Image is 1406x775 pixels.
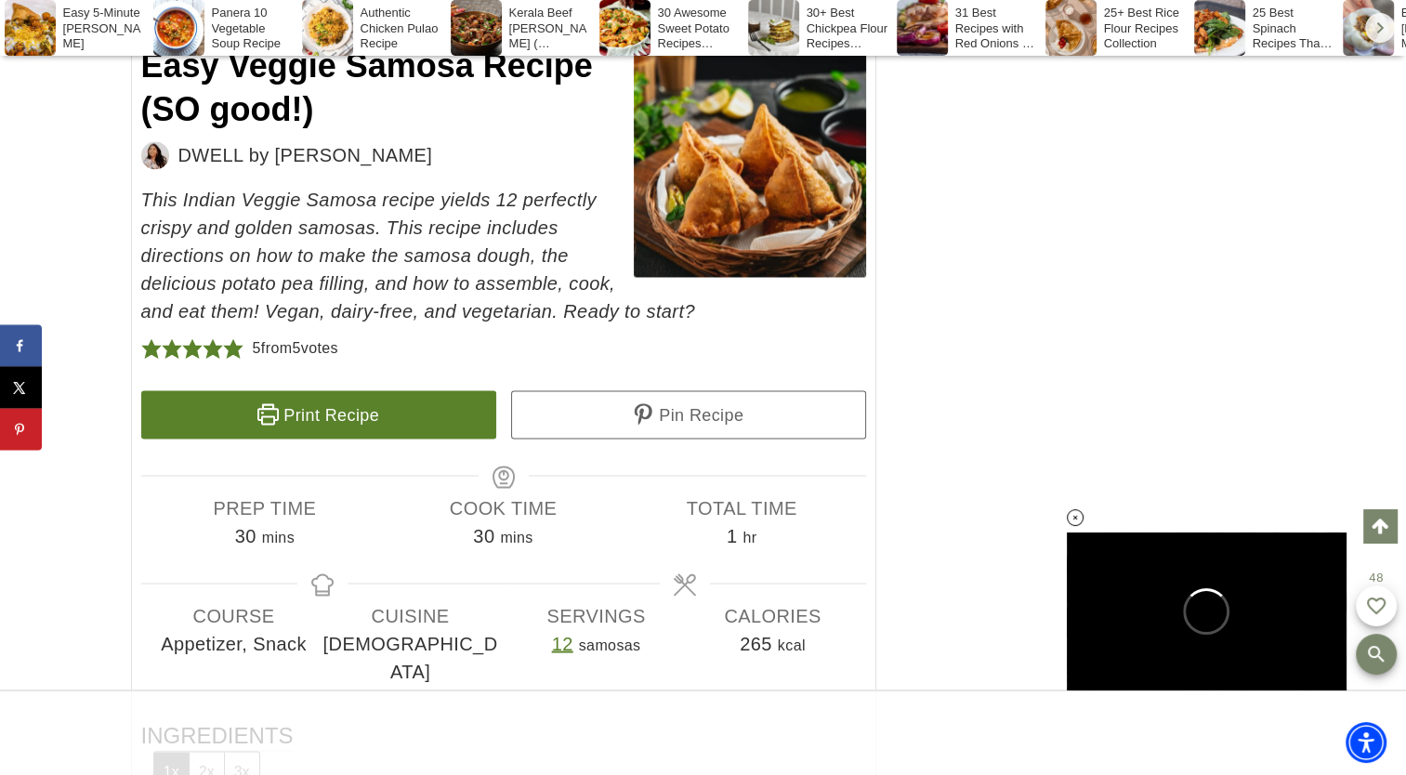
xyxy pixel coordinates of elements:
[146,629,322,657] span: Appetizer, Snack
[634,45,866,277] img: Indian veggie samosas with lime, rustic background
[178,141,433,169] span: DWELL by [PERSON_NAME]
[740,633,772,653] span: 265
[262,529,295,545] span: mins
[552,633,573,653] a: Adjust recipe servings
[141,46,593,128] span: Easy Veggie Samosa Recipe (SO good!)
[203,335,223,362] span: Rate this recipe 4 out of 5 stars
[322,601,499,629] span: Cuisine
[623,493,861,521] span: Total Time
[182,335,203,362] span: Rate this recipe 3 out of 5 stars
[141,335,162,362] span: Rate this recipe 1 out of 5 stars
[1363,509,1397,543] a: Scroll to top
[141,390,496,439] a: Print Recipe
[508,601,685,629] span: Servings
[292,340,300,356] span: 5
[778,637,806,652] span: kcal
[742,529,756,545] span: hr
[500,529,532,545] span: mins
[223,335,243,362] span: Rate this recipe 5 out of 5 stars
[511,390,866,439] a: Pin Recipe
[322,629,499,685] span: [DEMOGRAPHIC_DATA]
[146,601,322,629] span: Course
[727,525,738,545] span: 1
[1346,722,1386,763] div: Accessibility Menu
[253,340,261,356] span: 5
[473,525,494,545] span: 30
[384,493,623,521] span: Cook Time
[146,493,385,521] span: Prep Time
[162,335,182,362] span: Rate this recipe 2 out of 5 stars
[579,637,641,652] span: samosas
[235,525,256,545] span: 30
[253,335,338,362] div: from votes
[141,190,695,322] em: This Indian Veggie Samosa recipe yields 12 perfectly crispy and golden samosas. This recipe inclu...
[685,601,861,629] span: Calories
[365,691,1042,775] iframe: Advertisement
